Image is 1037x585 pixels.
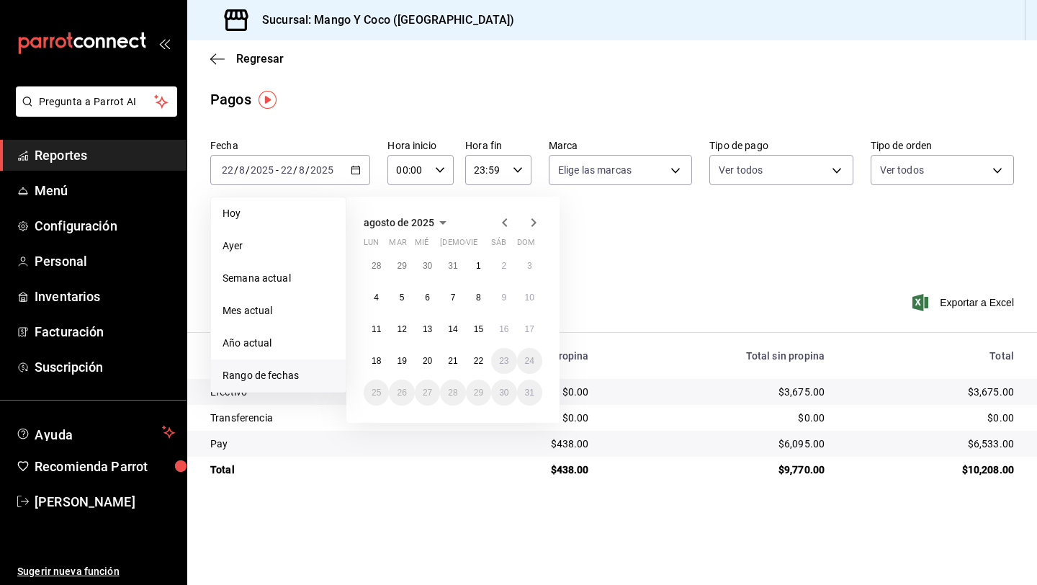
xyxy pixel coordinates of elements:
[364,348,389,374] button: 18 de agosto de 2025
[246,164,250,176] span: /
[440,238,525,253] abbr: jueves
[372,388,381,398] abbr: 25 de agosto de 2025
[517,253,542,279] button: 3 de agosto de 2025
[210,140,370,151] label: Fecha
[466,238,477,253] abbr: viernes
[499,356,508,366] abbr: 23 de agosto de 2025
[448,356,457,366] abbr: 21 de agosto de 2025
[491,380,516,406] button: 30 de agosto de 2025
[423,261,432,271] abbr: 30 de julio de 2025
[389,348,414,374] button: 19 de agosto de 2025
[387,140,454,151] label: Hora inicio
[223,303,334,318] span: Mes actual
[525,324,534,334] abbr: 17 de agosto de 2025
[364,217,434,228] span: agosto de 2025
[848,350,1014,362] div: Total
[372,324,381,334] abbr: 11 de agosto de 2025
[35,322,175,341] span: Facturación
[491,238,506,253] abbr: sábado
[223,336,334,351] span: Año actual
[364,316,389,342] button: 11 de agosto de 2025
[223,368,334,383] span: Rango de fechas
[448,261,457,271] abbr: 31 de julio de 2025
[466,316,491,342] button: 15 de agosto de 2025
[35,251,175,271] span: Personal
[517,238,535,253] abbr: domingo
[276,164,279,176] span: -
[389,285,414,311] button: 5 de agosto de 2025
[293,164,297,176] span: /
[364,214,452,231] button: agosto de 2025
[612,411,825,425] div: $0.00
[210,89,251,110] div: Pagos
[527,261,532,271] abbr: 3 de agosto de 2025
[501,261,506,271] abbr: 2 de agosto de 2025
[440,316,465,342] button: 14 de agosto de 2025
[210,463,447,477] div: Total
[35,146,175,165] span: Reportes
[501,292,506,303] abbr: 9 de agosto de 2025
[465,140,531,151] label: Hora fin
[389,238,406,253] abbr: martes
[16,86,177,117] button: Pregunta a Parrot AI
[35,216,175,236] span: Configuración
[35,357,175,377] span: Suscripción
[440,380,465,406] button: 28 de agosto de 2025
[39,94,155,110] span: Pregunta a Parrot AI
[364,253,389,279] button: 28 de julio de 2025
[440,253,465,279] button: 31 de julio de 2025
[440,348,465,374] button: 21 de agosto de 2025
[35,457,175,476] span: Recomienda Parrot
[491,253,516,279] button: 2 de agosto de 2025
[223,238,334,254] span: Ayer
[397,261,406,271] abbr: 29 de julio de 2025
[525,356,534,366] abbr: 24 de agosto de 2025
[236,52,284,66] span: Regresar
[280,164,293,176] input: --
[466,253,491,279] button: 1 de agosto de 2025
[397,324,406,334] abbr: 12 de agosto de 2025
[848,437,1014,451] div: $6,533.00
[915,294,1014,311] button: Exportar a Excel
[525,388,534,398] abbr: 31 de agosto de 2025
[448,324,457,334] abbr: 14 de agosto de 2025
[415,285,440,311] button: 6 de agosto de 2025
[423,388,432,398] abbr: 27 de agosto de 2025
[466,348,491,374] button: 22 de agosto de 2025
[35,287,175,306] span: Inventarios
[491,285,516,311] button: 9 de agosto de 2025
[35,492,175,512] span: [PERSON_NAME]
[491,316,516,342] button: 16 de agosto de 2025
[476,261,481,271] abbr: 1 de agosto de 2025
[397,356,406,366] abbr: 19 de agosto de 2025
[440,285,465,311] button: 7 de agosto de 2025
[364,238,379,253] abbr: lunes
[474,388,483,398] abbr: 29 de agosto de 2025
[423,356,432,366] abbr: 20 de agosto de 2025
[238,164,246,176] input: --
[466,285,491,311] button: 8 de agosto de 2025
[499,324,508,334] abbr: 16 de agosto de 2025
[415,253,440,279] button: 30 de julio de 2025
[210,411,447,425] div: Transferencia
[848,463,1014,477] div: $10,208.00
[210,437,447,451] div: Pay
[389,380,414,406] button: 26 de agosto de 2025
[397,388,406,398] abbr: 26 de agosto de 2025
[612,385,825,399] div: $3,675.00
[517,380,542,406] button: 31 de agosto de 2025
[848,411,1014,425] div: $0.00
[234,164,238,176] span: /
[305,164,310,176] span: /
[35,424,156,441] span: Ayuda
[474,324,483,334] abbr: 15 de agosto de 2025
[10,104,177,120] a: Pregunta a Parrot AI
[250,164,274,176] input: ----
[470,437,589,451] div: $438.00
[499,388,508,398] abbr: 30 de agosto de 2025
[425,292,430,303] abbr: 6 de agosto de 2025
[372,356,381,366] abbr: 18 de agosto de 2025
[423,324,432,334] abbr: 13 de agosto de 2025
[259,91,277,109] img: Tooltip marker
[448,388,457,398] abbr: 28 de agosto de 2025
